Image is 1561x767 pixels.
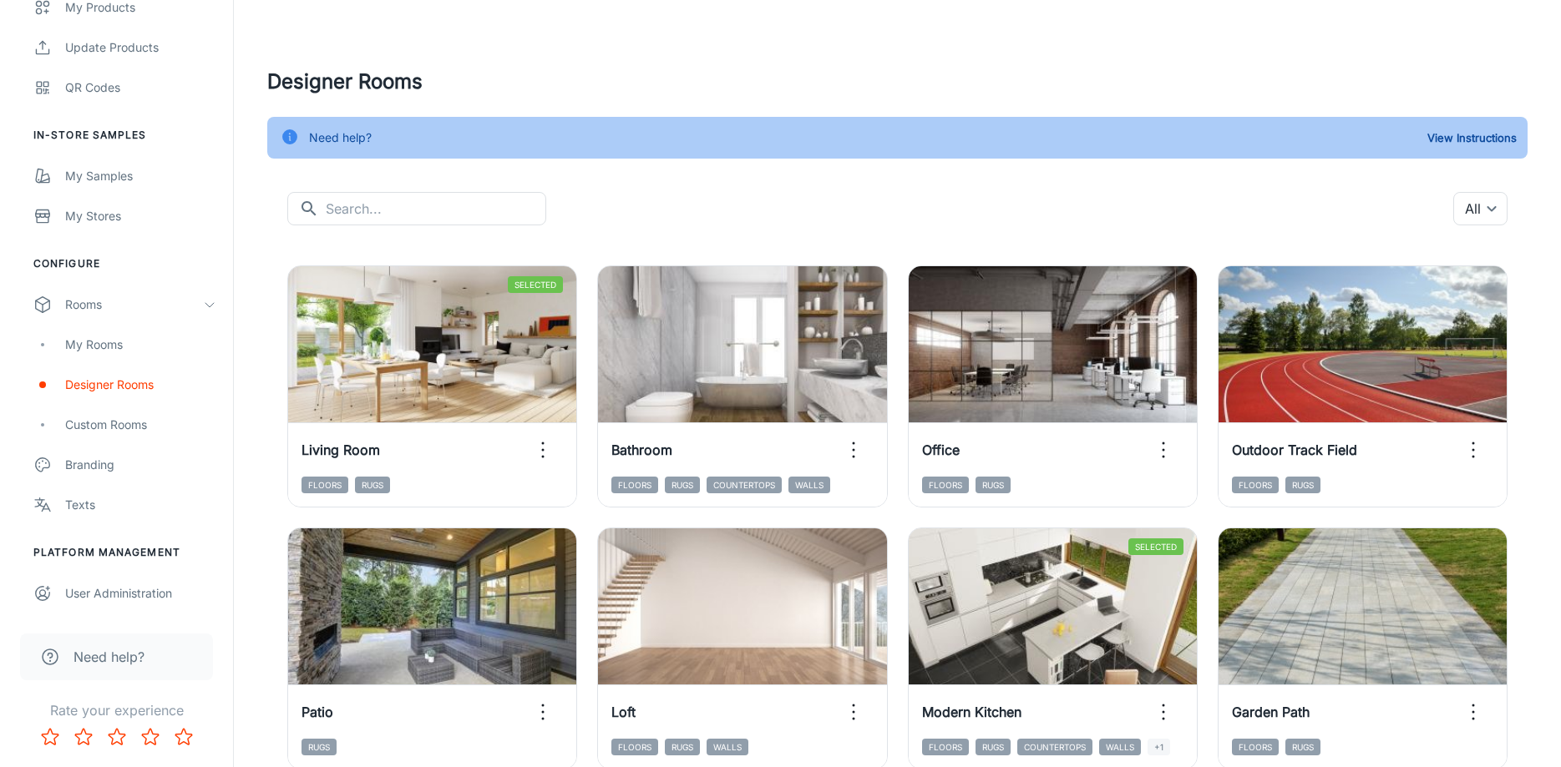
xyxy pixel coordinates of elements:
span: Selected [508,276,563,293]
h6: Loft [611,702,636,722]
button: Rate 2 star [67,720,100,754]
div: Designer Rooms [65,376,216,394]
div: Need help? [309,122,372,154]
div: QR Codes [65,78,216,97]
span: Rugs [976,477,1011,493]
div: Texts [65,496,216,514]
div: My Stores [65,207,216,225]
span: Rugs [665,477,700,493]
h6: Outdoor Track Field [1232,440,1357,460]
span: Floors [611,477,658,493]
button: View Instructions [1423,125,1521,150]
span: Floors [302,477,348,493]
span: Countertops [1017,739,1092,755]
span: Walls [1099,739,1141,755]
div: User Administration [65,584,216,603]
span: Floors [1232,739,1279,755]
div: My Rooms [65,336,216,354]
h6: Garden Path [1232,702,1310,722]
h6: Patio [302,702,333,722]
span: Floors [922,477,969,493]
span: +1 [1148,739,1170,755]
p: Rate your experience [13,700,220,720]
div: Custom Rooms [65,416,216,434]
h6: Modern Kitchen [922,702,1021,722]
span: Rugs [1285,477,1320,493]
button: Rate 5 star [167,720,200,754]
h4: Designer Rooms [267,67,1528,97]
span: Rugs [355,477,390,493]
button: Rate 1 star [33,720,67,754]
span: Rugs [665,739,700,755]
span: Floors [611,739,658,755]
div: Update Products [65,38,216,57]
div: Rooms [65,295,203,314]
span: Need help? [73,647,144,667]
span: Countertops [707,477,782,493]
h6: Living Room [302,440,380,460]
span: Rugs [976,739,1011,755]
h6: Bathroom [611,440,672,460]
div: My Samples [65,167,216,185]
span: Rugs [302,739,337,755]
input: Search... [326,192,546,225]
span: Selected [1128,538,1183,555]
span: Walls [707,739,748,755]
h6: Office [922,440,960,460]
button: Rate 3 star [100,720,134,754]
span: Rugs [1285,739,1320,755]
span: Floors [1232,477,1279,493]
button: Rate 4 star [134,720,167,754]
span: Floors [922,739,969,755]
span: Walls [788,477,830,493]
div: All [1453,192,1508,225]
div: Branding [65,456,216,474]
